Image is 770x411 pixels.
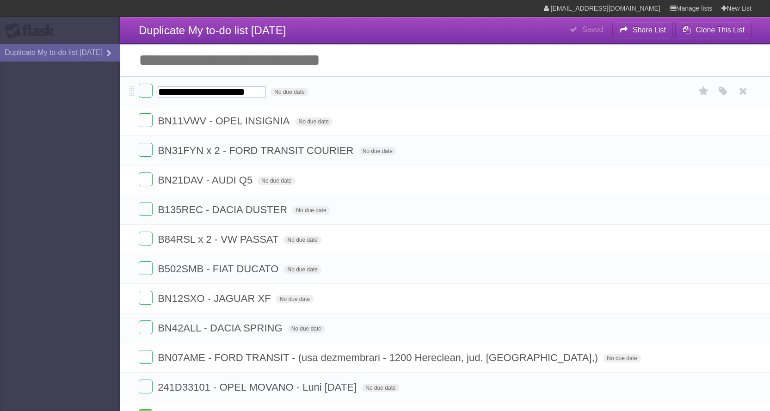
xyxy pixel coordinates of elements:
[139,291,153,305] label: Done
[633,26,666,34] b: Share List
[158,381,359,393] span: 241D33101 - OPEL MOVANO - Luni [DATE]
[292,206,330,215] span: No due date
[139,380,153,393] label: Done
[271,88,308,96] span: No due date
[295,117,333,126] span: No due date
[158,115,292,127] span: BN11VWV - OPEL INSIGNIA
[139,84,153,98] label: Done
[139,202,153,216] label: Done
[695,84,713,99] label: Star task
[283,236,321,244] span: No due date
[139,350,153,364] label: Done
[696,26,745,34] b: Clone This List
[139,320,153,334] label: Done
[283,265,321,274] span: No due date
[158,352,600,363] span: BN07AME - FORD TRANSIT - (usa dezmembrari - 1200 Hereclean, jud. [GEOGRAPHIC_DATA],)
[675,22,752,38] button: Clone This List
[288,325,325,333] span: No due date
[158,204,290,215] span: B135REC - DACIA DUSTER
[158,293,273,304] span: BN12SXO - JAGUAR XF
[582,25,603,33] b: Saved
[158,174,255,186] span: BN21DAV - AUDI Q5
[158,145,356,156] span: BN31FYN x 2 - FORD TRANSIT COURIER
[139,24,286,37] span: Duplicate My to-do list [DATE]
[5,23,60,39] div: Flask
[158,233,281,245] span: B84RSL x 2 - VW PASSAT
[362,384,399,392] span: No due date
[258,177,295,185] span: No due date
[612,22,673,38] button: Share List
[158,322,284,334] span: BN42ALL - DACIA SPRING
[276,295,314,303] span: No due date
[158,263,281,275] span: B502SMB - FIAT DUCATO
[359,147,396,155] span: No due date
[139,232,153,245] label: Done
[139,172,153,186] label: Done
[139,261,153,275] label: Done
[139,113,153,127] label: Done
[139,143,153,157] label: Done
[603,354,641,362] span: No due date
